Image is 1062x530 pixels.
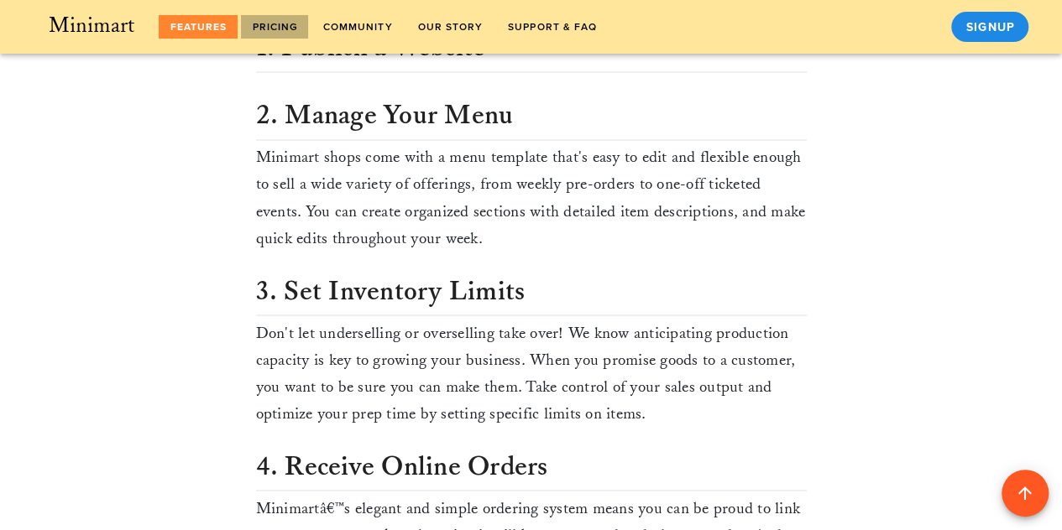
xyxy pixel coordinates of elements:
[507,21,597,33] span: Support & FAQ
[406,15,494,39] a: Our Story
[34,10,149,40] a: Minimart
[497,15,608,39] a: Support & FAQ
[251,21,298,33] span: Pricing
[256,274,807,308] h2: 3. Set Inventory Limits
[322,21,393,33] span: Community
[241,15,308,39] a: Pricing
[159,15,238,39] a: features
[965,20,1015,34] span: Signup
[951,12,1028,42] a: Signup
[256,143,807,251] div: Minimart shops come with a menu template that's easy to edit and flexible enough to sell a wide v...
[170,21,228,33] span: features
[311,15,403,39] a: Community
[256,99,807,132] h2: 2. Manage Your Menu
[256,319,807,426] div: Don't let underselling or overselling take over! We know anticipating production capacity is key ...
[256,449,807,483] h2: 4. Receive Online Orders
[47,12,135,39] span: Minimart
[416,21,483,33] span: Our Story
